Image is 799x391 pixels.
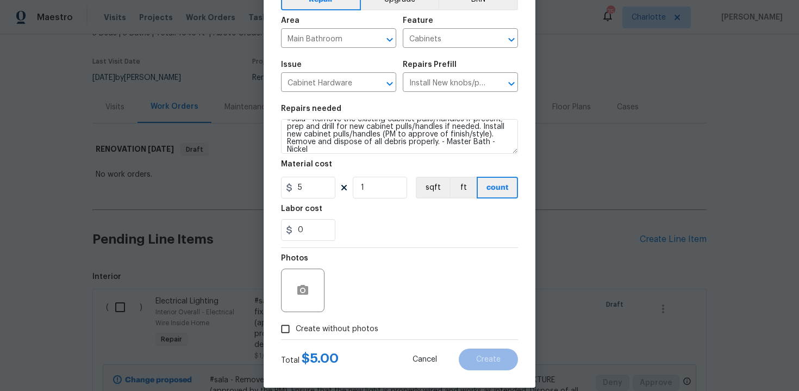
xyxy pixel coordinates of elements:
h5: Labor cost [281,205,322,213]
h5: Repairs Prefill [403,61,457,69]
button: Open [504,76,519,91]
div: Total [281,353,339,366]
h5: Material cost [281,160,332,168]
textarea: #sala - Remove the existing cabinet pulls/handles if present; prep and drill for new cabinet pull... [281,119,518,154]
button: sqft [416,177,450,198]
button: Create [459,349,518,370]
h5: Photos [281,255,308,262]
span: Create [476,356,501,364]
button: count [477,177,518,198]
h5: Repairs needed [281,105,341,113]
button: Cancel [395,349,454,370]
button: ft [450,177,477,198]
h5: Area [281,17,299,24]
button: Open [382,76,397,91]
span: Create without photos [296,324,378,335]
button: Open [504,32,519,47]
h5: Issue [281,61,302,69]
span: Cancel [413,356,437,364]
button: Open [382,32,397,47]
span: $ 5.00 [302,352,339,365]
h5: Feature [403,17,433,24]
